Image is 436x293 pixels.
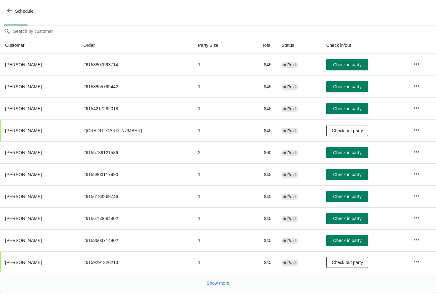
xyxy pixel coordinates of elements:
[287,150,296,155] span: Paid
[78,163,193,185] td: # 6155800117490
[326,257,368,268] button: Check out party
[332,128,363,133] span: Check out party
[326,103,368,114] button: Check in party
[244,97,277,119] td: $45
[333,106,361,111] span: Check in party
[287,106,296,111] span: Paid
[244,141,277,163] td: $90
[13,25,436,37] input: Search by customer
[193,97,244,119] td: 1
[244,75,277,97] td: $45
[5,128,42,133] span: [PERSON_NAME]
[5,62,42,67] span: [PERSON_NAME]
[244,37,277,54] th: Total
[333,84,361,89] span: Check in party
[193,229,244,251] td: 1
[326,191,368,202] button: Check in party
[5,238,42,243] span: [PERSON_NAME]
[193,75,244,97] td: 1
[193,141,244,163] td: 2
[287,62,296,68] span: Paid
[78,97,193,119] td: # 6154217292018
[332,260,363,265] span: Check out party
[78,251,193,273] td: # 6159291220210
[193,251,244,273] td: 1
[333,150,361,155] span: Check in party
[5,172,42,177] span: [PERSON_NAME]
[78,207,193,229] td: # 6156750684402
[5,260,42,265] span: [PERSON_NAME]
[333,62,361,67] span: Check in party
[326,59,368,70] button: Check in party
[207,281,229,286] span: Show more
[15,9,34,14] span: Schedule
[326,147,368,158] button: Check in party
[287,172,296,177] span: Paid
[287,238,296,243] span: Paid
[287,216,296,221] span: Paid
[326,235,368,246] button: Check in party
[244,185,277,207] td: $45
[333,172,361,177] span: Check in party
[5,194,42,199] span: [PERSON_NAME]
[204,277,232,289] button: Show more
[287,260,296,265] span: Paid
[193,54,244,75] td: 1
[326,213,368,224] button: Check in party
[244,207,277,229] td: $45
[244,119,277,141] td: $45
[78,141,193,163] td: # 6155736121586
[333,238,361,243] span: Check in party
[333,194,361,199] span: Check in party
[78,229,193,251] td: # 6158603714802
[78,37,193,54] th: Order
[326,81,368,92] button: Check in party
[78,119,193,141] td: # [CREDIT_CARD_NUMBER]
[244,54,277,75] td: $45
[326,169,368,180] button: Check in party
[78,185,193,207] td: # 6156133269746
[244,251,277,273] td: $45
[287,194,296,199] span: Paid
[78,54,193,75] td: # 6153807593714
[326,125,368,136] button: Check out party
[193,207,244,229] td: 1
[244,163,277,185] td: $45
[5,216,42,221] span: [PERSON_NAME]
[193,119,244,141] td: 1
[193,37,244,54] th: Party Size
[321,37,408,54] th: Check in/out
[5,84,42,89] span: [PERSON_NAME]
[78,75,193,97] td: # 6153855795442
[3,5,39,17] button: Schedule
[244,229,277,251] td: $45
[5,106,42,111] span: [PERSON_NAME]
[193,185,244,207] td: 1
[287,128,296,133] span: Paid
[193,163,244,185] td: 1
[276,37,321,54] th: Status
[287,84,296,89] span: Paid
[5,150,42,155] span: [PERSON_NAME]
[333,216,361,221] span: Check in party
